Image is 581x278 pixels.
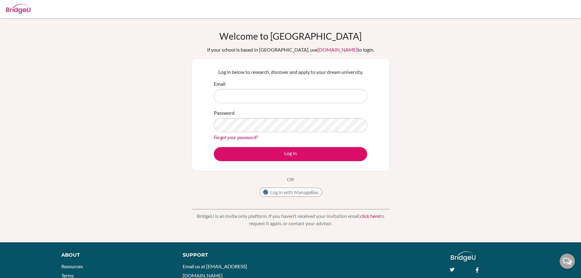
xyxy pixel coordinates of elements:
[61,263,83,269] a: Resources
[317,47,357,52] a: [DOMAIN_NAME]
[214,147,367,161] button: Log in
[214,80,225,88] label: Email
[451,251,475,262] img: logo_white@2x-f4f0deed5e89b7ecb1c2cc34c3e3d731f90f0f143d5ea2071677605dd97b5244.png
[214,68,367,76] p: Log in below to research, discover and apply to your dream university.
[6,4,30,14] img: Bridge-U
[183,251,283,259] div: Support
[214,109,235,117] label: Password
[287,176,294,183] p: OR
[207,46,374,53] div: If your school is based in [GEOGRAPHIC_DATA], use to login.
[360,213,380,219] a: click here
[61,251,169,259] div: About
[214,134,258,140] a: Forgot your password?
[259,188,322,197] button: Log in with ManageBac
[219,31,362,42] h1: Welcome to [GEOGRAPHIC_DATA]
[192,212,390,227] p: BridgeU is an invite only platform. If you haven’t received your invitation email, to request it ...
